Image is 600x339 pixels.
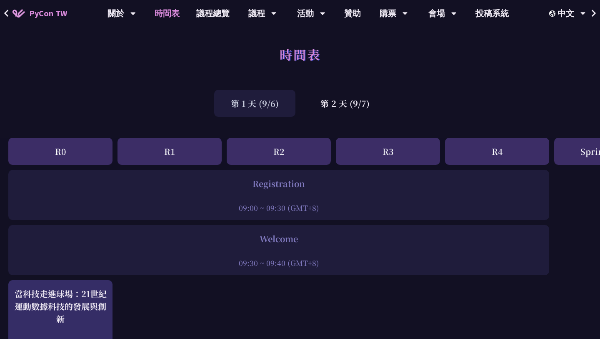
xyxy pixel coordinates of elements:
[29,7,67,20] span: PyCon TW
[445,138,549,165] div: R4
[12,9,25,18] img: Home icon of PyCon TW 2025
[227,138,331,165] div: R2
[336,138,440,165] div: R3
[8,138,112,165] div: R0
[12,202,545,213] div: 09:00 ~ 09:30 (GMT+8)
[549,10,557,17] img: Locale Icon
[214,90,295,117] div: 第 1 天 (9/6)
[4,3,75,24] a: PyCon TW
[12,258,545,268] div: 09:30 ~ 09:40 (GMT+8)
[12,233,545,245] div: Welcome
[304,90,386,117] div: 第 2 天 (9/7)
[12,177,545,190] div: Registration
[280,42,321,67] h1: 時間表
[117,138,222,165] div: R1
[12,288,108,325] div: 當科技走進球場：21世紀運動數據科技的發展與創新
